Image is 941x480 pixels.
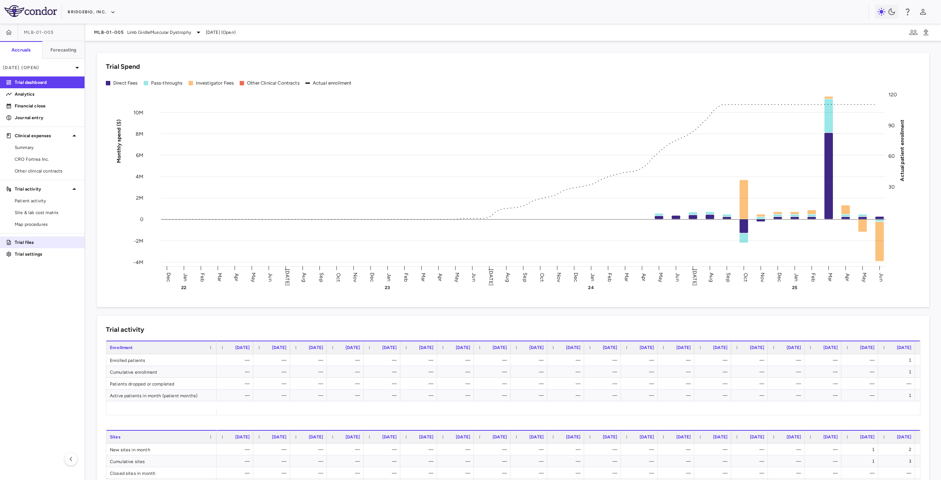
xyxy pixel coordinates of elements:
[792,285,797,290] text: 25
[774,366,801,378] div: —
[454,272,460,282] text: May
[627,378,654,390] div: —
[297,455,323,467] div: —
[181,285,186,290] text: 22
[110,345,133,350] span: Enrollment
[136,152,143,158] tspan: 6M
[333,354,360,366] div: —
[776,272,783,282] text: Dec
[3,64,73,71] p: [DATE] (Open)
[15,198,79,204] span: Patient activity
[888,122,895,128] tspan: 90
[260,467,286,479] div: —
[738,455,764,467] div: —
[554,378,580,390] div: —
[333,444,360,455] div: —
[444,378,470,390] div: —
[517,444,544,455] div: —
[15,251,79,257] p: Trial settings
[774,467,801,479] div: —
[444,366,470,378] div: —
[885,378,911,390] div: —
[24,29,54,35] span: MLB-01-005
[223,444,250,455] div: —
[627,467,654,479] div: —
[318,273,325,282] text: Sep
[738,390,764,401] div: —
[480,366,507,378] div: —
[844,273,851,281] text: Apr
[151,80,183,86] div: Pass-throughs
[708,273,715,282] text: Aug
[68,6,115,18] button: BridgeBio, Inc.
[675,273,681,281] text: Jun
[488,269,494,286] text: [DATE]
[878,273,884,281] text: Jun
[370,444,397,455] div: —
[738,467,764,479] div: —
[223,366,250,378] div: —
[297,354,323,366] div: —
[888,92,897,98] tspan: 120
[370,354,397,366] div: —
[333,455,360,467] div: —
[811,390,838,401] div: —
[627,390,654,401] div: —
[456,345,470,350] span: [DATE]
[480,455,507,467] div: —
[823,345,838,350] span: [DATE]
[554,390,580,401] div: —
[260,354,286,366] div: —
[106,354,217,366] div: Enrolled patients
[787,345,801,350] span: [DATE]
[15,91,79,97] p: Analytics
[15,144,79,151] span: Summary
[272,345,286,350] span: [DATE]
[573,272,579,282] text: Dec
[471,273,477,281] text: Jun
[444,444,470,455] div: —
[260,455,286,467] div: —
[517,467,544,479] div: —
[15,186,70,192] p: Trial activity
[623,273,630,281] text: Mar
[136,131,143,137] tspan: 8M
[566,345,580,350] span: [DATE]
[517,390,544,401] div: —
[823,434,838,440] span: [DATE]
[480,390,507,401] div: —
[106,390,217,401] div: Active patients in month (patient months)
[591,444,617,455] div: —
[284,269,290,286] text: [DATE]
[369,272,375,282] text: Dec
[235,434,250,440] span: [DATE]
[774,390,801,401] div: —
[333,467,360,479] div: —
[556,272,562,282] text: Nov
[738,354,764,366] div: —
[480,354,507,366] div: —
[664,455,691,467] div: —
[811,455,838,467] div: —
[370,366,397,378] div: —
[591,390,617,401] div: —
[664,354,691,366] div: —
[333,390,360,401] div: —
[888,153,895,159] tspan: 60
[554,354,580,366] div: —
[370,455,397,467] div: —
[885,366,911,378] div: 1
[860,434,874,440] span: [DATE]
[554,366,580,378] div: —
[223,378,250,390] div: —
[811,444,838,455] div: —
[897,434,911,440] span: [DATE]
[134,238,143,244] tspan: -2M
[346,345,360,350] span: [DATE]
[827,273,833,281] text: Mar
[591,455,617,467] div: —
[664,366,691,378] div: —
[627,366,654,378] div: —
[640,434,654,440] span: [DATE]
[738,444,764,455] div: —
